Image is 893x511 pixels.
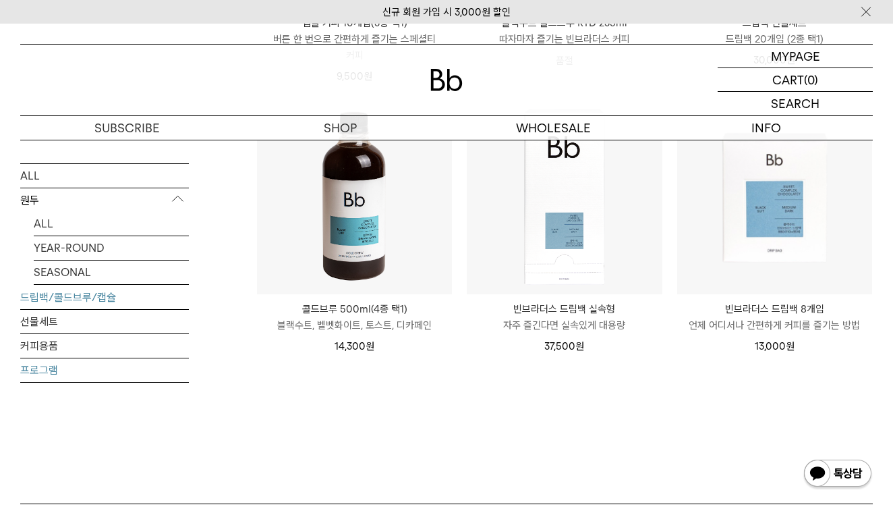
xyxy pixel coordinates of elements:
img: 빈브라더스 드립백 실속형 [467,99,662,294]
a: 선물세트 [20,309,189,333]
a: 신규 회원 가입 시 3,000원 할인 [382,6,511,18]
span: 13,000 [755,340,795,352]
p: 블랙수트, 벨벳화이트, 토스트, 디카페인 [257,317,452,333]
a: 콜드브루 500ml(4종 택1) 블랙수트, 벨벳화이트, 토스트, 디카페인 [257,301,452,333]
a: 프로그램 [20,358,189,381]
p: INFO [660,116,873,140]
span: 14,300 [335,340,374,352]
a: 빈브라더스 드립백 8개입 언제 어디서나 간편하게 커피를 즐기는 방법 [677,301,872,333]
a: YEAR-ROUND [34,236,189,259]
p: (0) [804,68,818,91]
p: 빈브라더스 드립백 실속형 [467,301,662,317]
p: 원두 [20,188,189,212]
p: MYPAGE [771,45,820,68]
img: 콜드브루 500ml(4종 택1) [257,99,452,294]
span: 37,500 [544,340,584,352]
a: SHOP [233,116,446,140]
p: 언제 어디서나 간편하게 커피를 즐기는 방법 [677,317,872,333]
img: 로고 [430,69,463,91]
p: WHOLESALE [446,116,660,140]
a: 커피용품 [20,333,189,357]
a: MYPAGE [718,45,873,68]
span: 원 [575,340,584,352]
a: ALL [34,211,189,235]
a: SUBSCRIBE [20,116,233,140]
img: 빈브라더스 드립백 8개입 [677,99,872,294]
p: 자주 즐긴다면 실속있게 대용량 [467,317,662,333]
a: CART (0) [718,68,873,92]
span: 원 [786,340,795,352]
a: SEASONAL [34,260,189,284]
a: 드립백/콜드브루/캡슐 [20,285,189,308]
a: 빈브라더스 드립백 실속형 자주 즐긴다면 실속있게 대용량 [467,301,662,333]
a: ALL [20,163,189,187]
img: 카카오톡 채널 1:1 채팅 버튼 [803,458,873,491]
p: 빈브라더스 드립백 8개입 [677,301,872,317]
p: SEARCH [771,92,819,115]
p: CART [772,68,804,91]
span: 원 [366,340,374,352]
p: 콜드브루 500ml(4종 택1) [257,301,452,317]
